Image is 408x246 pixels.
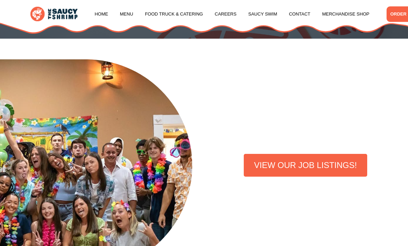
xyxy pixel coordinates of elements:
a: Saucy Swim [248,1,277,27]
a: Contact [289,1,310,27]
a: VIEW OUR JOB LISTINGS! [244,154,367,177]
a: Home [95,1,108,27]
a: Food Truck & Catering [145,1,203,27]
a: Careers [215,1,237,27]
a: Merchandise Shop [322,1,370,27]
img: logo [30,7,77,21]
a: Menu [120,1,133,27]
